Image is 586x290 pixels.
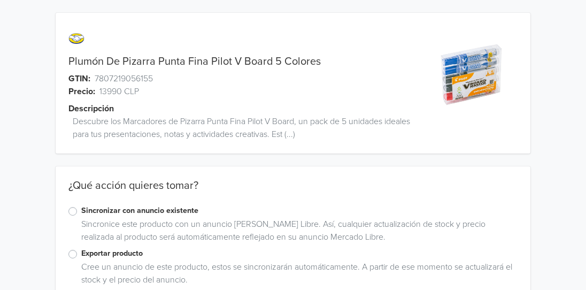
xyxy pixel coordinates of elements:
a: Plumón De Pizarra Punta Fina Pilot V Board 5 Colores [68,55,321,68]
span: Descubre los Marcadores de Pizarra Punta Fina Pilot V Board, un pack de 5 unidades ideales para t... [73,115,425,141]
div: Sincronice este producto con un anuncio [PERSON_NAME] Libre. Así, cualquier actualización de stoc... [77,218,518,248]
label: Exportar producto [81,248,518,260]
label: Sincronizar con anuncio existente [81,205,518,217]
img: product_image [431,34,512,115]
div: ¿Qué acción quieres tomar? [56,179,530,205]
span: 13990 CLP [99,85,139,98]
span: 7807219056155 [95,72,153,85]
span: Descripción [68,102,114,115]
span: Precio: [68,85,95,98]
span: GTIN: [68,72,90,85]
